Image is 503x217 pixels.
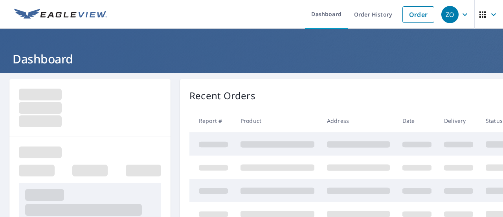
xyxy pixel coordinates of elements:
[189,89,255,103] p: Recent Orders
[321,109,396,132] th: Address
[14,9,107,20] img: EV Logo
[189,109,234,132] th: Report #
[438,109,479,132] th: Delivery
[396,109,438,132] th: Date
[9,51,494,67] h1: Dashboard
[234,109,321,132] th: Product
[441,6,459,23] div: ZO
[402,6,434,23] a: Order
